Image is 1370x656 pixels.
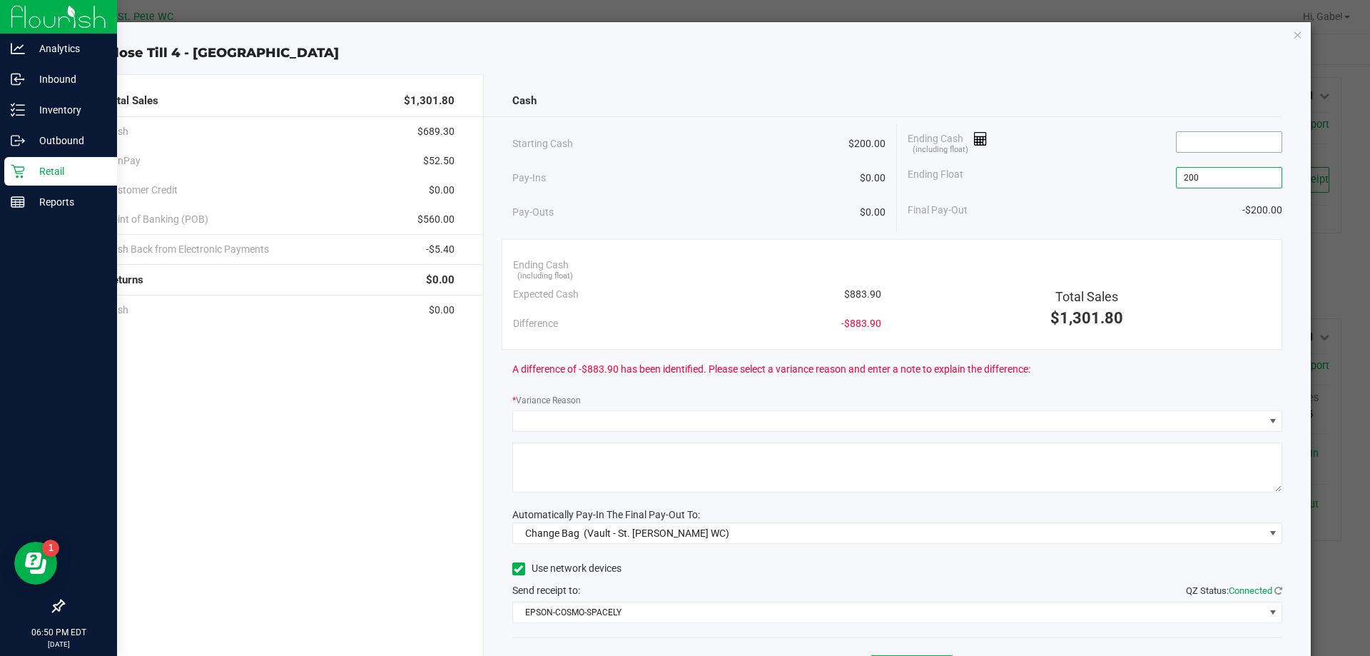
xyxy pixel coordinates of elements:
[106,153,141,168] span: CanPay
[417,124,455,139] span: $689.30
[1050,309,1123,327] span: $1,301.80
[25,71,111,88] p: Inbound
[14,542,57,585] iframe: Resource center
[512,561,621,576] label: Use network devices
[908,167,963,188] span: Ending Float
[908,203,968,218] span: Final Pay-Out
[513,287,579,302] span: Expected Cash
[11,195,25,209] inline-svg: Reports
[913,144,968,156] span: (including float)
[417,212,455,227] span: $560.00
[848,136,886,151] span: $200.00
[106,242,269,257] span: Cash Back from Electronic Payments
[11,72,25,86] inline-svg: Inbound
[25,163,111,180] p: Retail
[429,303,455,318] span: $0.00
[11,133,25,148] inline-svg: Outbound
[106,93,158,109] span: Total Sales
[1242,203,1282,218] span: -$200.00
[584,528,729,539] span: (Vault - St. [PERSON_NAME] WC)
[513,258,569,273] span: Ending Cash
[426,272,455,288] span: $0.00
[1186,585,1282,596] span: QZ Status:
[106,212,208,227] span: Point of Banking (POB)
[844,287,881,302] span: $883.90
[429,183,455,198] span: $0.00
[25,101,111,118] p: Inventory
[525,528,579,539] span: Change Bag
[25,40,111,57] p: Analytics
[106,183,178,198] span: Customer Credit
[841,316,881,331] span: -$883.90
[512,394,581,407] label: Variance Reason
[423,153,455,168] span: $52.50
[513,602,1264,622] span: EPSON-COSMO-SPACELY
[11,103,25,117] inline-svg: Inventory
[908,131,988,153] span: Ending Cash
[42,540,59,557] iframe: Resource center unread badge
[11,41,25,56] inline-svg: Analytics
[512,362,1030,377] span: A difference of -$883.90 has been identified. Please select a variance reason and enter a note to...
[517,271,573,283] span: (including float)
[25,132,111,149] p: Outbound
[6,626,111,639] p: 06:50 PM EDT
[6,639,111,650] p: [DATE]
[512,205,554,220] span: Pay-Outs
[25,193,111,211] p: Reports
[1229,585,1272,596] span: Connected
[512,171,546,186] span: Pay-Ins
[512,136,573,151] span: Starting Cash
[512,509,700,520] span: Automatically Pay-In The Final Pay-Out To:
[512,585,580,596] span: Send receipt to:
[70,44,1311,63] div: Close Till 4 - [GEOGRAPHIC_DATA]
[512,93,537,109] span: Cash
[860,171,886,186] span: $0.00
[11,164,25,178] inline-svg: Retail
[1055,289,1118,304] span: Total Sales
[513,316,558,331] span: Difference
[426,242,455,257] span: -$5.40
[404,93,455,109] span: $1,301.80
[106,265,455,296] div: Returns
[860,205,886,220] span: $0.00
